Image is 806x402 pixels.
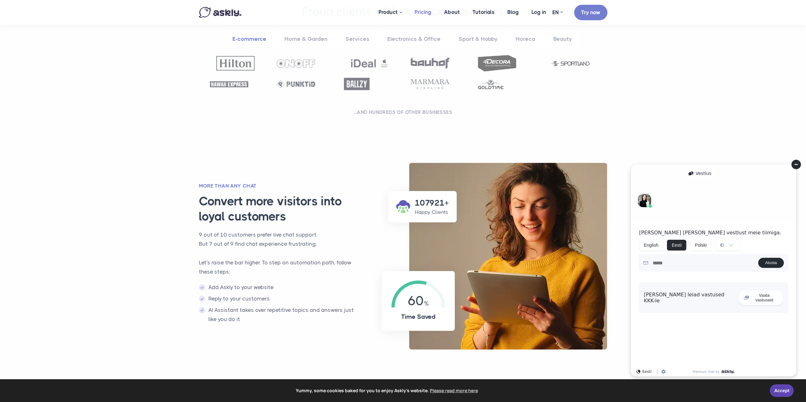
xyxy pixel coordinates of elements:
p: 9 out of 10 customers prefer live chat support. [199,230,362,239]
span: Yummy, some cookies baked for you to enjoy Askly's website. [9,386,765,395]
a: EN [552,8,563,17]
p: Happy Clients [415,208,449,216]
img: Goldtime [478,79,504,89]
p: Let's raise the bar higher. To step on automation path, follow these steps: [199,258,362,276]
img: Bauhof [411,58,449,69]
a: learn more about cookies [429,386,479,395]
a: E-commerce [224,30,275,48]
img: Marmara Sterling [411,79,449,89]
h3: Convert more visitors into loyal customers [199,194,370,224]
li: Reply to your customers [199,294,362,303]
img: Askly [199,7,241,18]
li: Add Askly to your website [199,283,362,292]
img: Ballzy [344,78,370,90]
img: OnOff [277,59,315,68]
img: Hilton [216,56,255,70]
h3: 107921+ [415,197,449,208]
a: Accept [770,384,794,397]
img: Sportland [551,61,590,66]
a: Beauty [545,30,580,48]
a: Horeca [507,30,543,48]
li: AI Assistant takes over repetitive topics and answers just like you do it [199,306,362,324]
div: 60 [391,281,445,307]
h2: ...and hundreds of other businesses [207,109,600,115]
a: Sport & Hobby [450,30,506,48]
img: Punktid [277,80,315,88]
iframe: Askly chat [626,159,801,381]
img: Ideal [350,56,389,71]
h4: Time Saved [391,312,445,321]
p: But 7 out of 9 find chat experience frustrating. [199,239,362,249]
a: Electronics & Office [379,30,449,48]
h2: More than any chat [199,182,362,189]
a: Services [337,30,378,48]
img: Hawaii Express [210,81,248,87]
a: Home & Garden [276,30,336,48]
a: Try now [574,5,607,20]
